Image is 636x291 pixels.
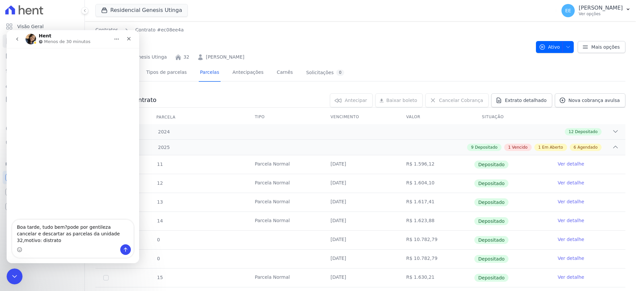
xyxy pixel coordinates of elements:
a: Transferências [3,107,82,121]
a: Visão Geral [3,20,82,33]
th: Valor [398,110,474,124]
td: [DATE] [323,212,398,230]
span: Nova cobrança avulsa [568,97,620,104]
td: R$ 1.604,10 [398,174,474,193]
td: R$ 1.630,21 [398,268,474,287]
span: 12 [156,180,163,186]
span: Depositado [474,236,509,244]
iframe: Intercom live chat [7,268,23,284]
td: R$ 10.782,79 [398,250,474,268]
td: Parcela Normal [247,268,323,287]
span: 14 [156,218,163,223]
a: Conta Hent [3,185,82,199]
nav: Breadcrumb [95,26,184,33]
a: Crédito [3,122,82,135]
p: Ver opções [579,11,623,17]
span: Extrato detalhado [505,97,547,104]
span: 13 [156,199,163,205]
th: Vencimento [323,110,398,124]
td: [DATE] [323,268,398,287]
span: Ativo [539,41,560,53]
button: Selecionador de Emoji [10,217,16,222]
a: Ver detalhe [557,198,584,205]
td: Parcela Normal [247,174,323,193]
td: [DATE] [323,250,398,268]
a: Ver detalhe [557,179,584,186]
span: 1 [508,144,511,150]
a: Ver detalhe [557,274,584,280]
a: Recebíveis [3,171,82,184]
a: Ver detalhe [557,217,584,224]
span: Depositado [474,255,509,263]
a: Negativação [3,136,82,150]
span: Depositado [474,179,509,187]
a: Contratos [3,34,82,48]
td: Parcela Normal [247,155,323,174]
a: Nova cobrança avulsa [555,93,625,107]
a: Extrato detalhado [491,93,552,107]
span: EE [565,8,571,13]
a: Clientes [3,78,82,91]
span: Mais opções [591,44,620,50]
a: Contrato #ec08ee4a [135,26,184,33]
span: 0 [156,256,160,261]
a: Ver detalhe [557,255,584,262]
span: 6 [574,144,576,150]
input: Só é possível selecionar pagamentos em aberto [103,275,109,280]
span: 11 [156,162,163,167]
a: Mais opções [578,41,625,53]
div: Parcela [148,111,184,124]
span: 1 [538,144,541,150]
td: [DATE] [323,155,398,174]
td: [DATE] [323,231,398,249]
nav: Breadcrumb [95,26,531,33]
span: Depositado [474,198,509,206]
span: Em Aberto [542,144,563,150]
a: Carnês [275,64,294,82]
p: [PERSON_NAME] [579,5,623,11]
a: Solicitações0 [305,64,345,82]
a: Tipos de parcelas [145,64,188,82]
a: Antecipações [231,64,265,82]
button: Ativo [536,41,574,53]
span: 0 [156,237,160,242]
span: Vencido [512,144,528,150]
a: Ver detalhe [557,236,584,243]
th: Tipo [247,110,323,124]
button: Residencial Genesis Utinga [95,4,188,17]
button: EE [PERSON_NAME] Ver opções [556,1,636,20]
span: Visão Geral [17,23,44,30]
a: Contratos [95,26,118,33]
span: Depositado [474,217,509,225]
span: Depositado [474,161,509,169]
td: [DATE] [323,193,398,212]
span: Depositado [575,129,598,135]
a: Ver detalhe [557,161,584,167]
span: 12 [569,129,574,135]
td: R$ 1.596,12 [398,155,474,174]
span: 15 [156,275,163,280]
button: Enviar uma mensagem [114,214,124,225]
td: R$ 1.623,88 [398,212,474,230]
span: 9 [471,144,474,150]
td: [DATE] [323,174,398,193]
td: Parcela Normal [247,193,323,212]
th: Situação [474,110,550,124]
span: Depositado [474,274,509,282]
a: Parcelas [199,64,221,82]
td: R$ 1.617,41 [398,193,474,212]
div: 0 [336,70,344,76]
div: Plataformas [5,160,79,168]
iframe: Intercom live chat [7,30,139,263]
td: Parcela Normal [247,212,323,230]
a: Minha Carteira [3,93,82,106]
a: 32 [184,54,189,61]
h2: 32 [95,36,531,51]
